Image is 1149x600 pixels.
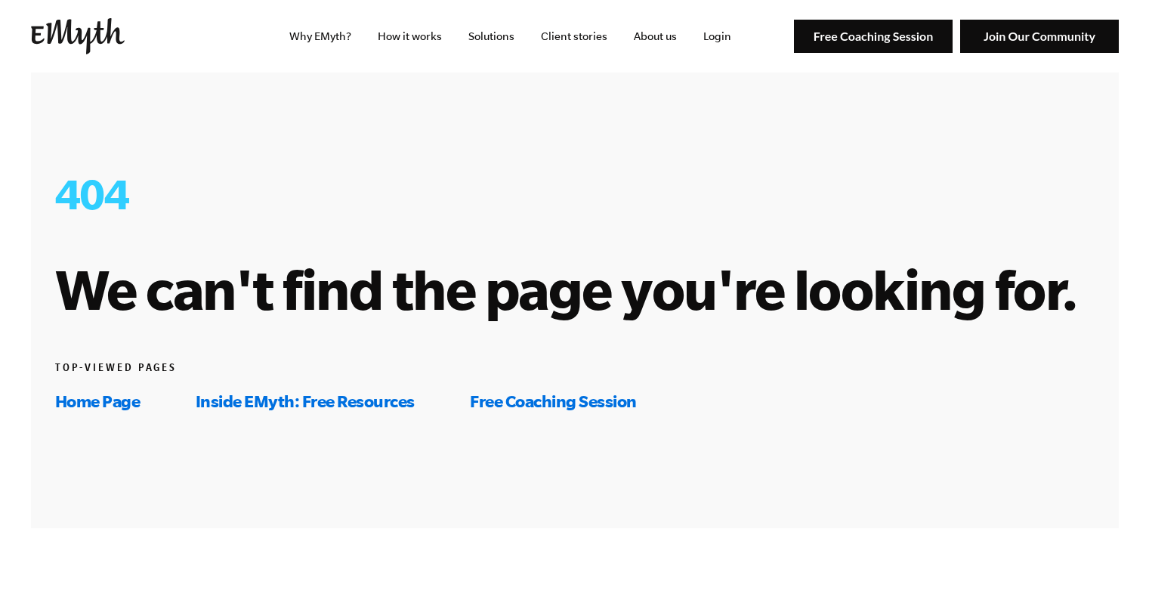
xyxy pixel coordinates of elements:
a: Home Page [55,391,141,410]
h6: TOP-VIEWED PAGES [55,362,1095,377]
h1: We can't find the page you're looking for. [55,255,1095,322]
img: Join Our Community [960,20,1119,54]
img: EMyth [31,18,125,54]
img: Free Coaching Session [794,20,953,54]
span: 404 [55,170,129,217]
a: Free Coaching Session [470,391,637,410]
a: Inside EMyth: Free Resources [196,391,415,410]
